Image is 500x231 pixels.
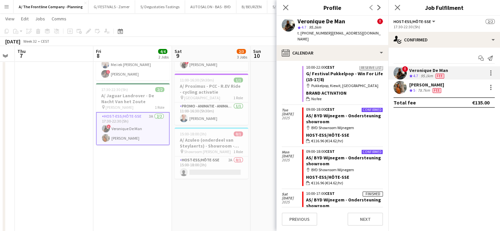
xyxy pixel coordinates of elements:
app-job-card: 17:30-22:30 (5h)2/2A/ Jaguar Landrover - De Nacht Van het Zoute [PERSON_NAME]1 RoleHost-ess/Hôte-... [96,83,170,145]
span: Sat [175,48,182,54]
span: €116.96 (€14.62/hr) [311,180,343,186]
button: A/ The Frontline Company - Planning [13,0,88,13]
span: Showroom [PERSON_NAME] [184,149,231,154]
span: ! [402,66,408,72]
div: CEST [41,39,49,44]
div: Reserve list [360,65,383,70]
div: Crew has different fees then in role [431,88,442,93]
span: [DATE] [282,112,302,116]
span: 15:00-18:00 (3h) [180,131,206,136]
span: 0/1 [234,131,243,136]
span: ! [107,125,111,128]
button: G/ FESTIVALS - Zomer [88,0,135,13]
div: 95.1km [419,73,434,79]
span: 2/3 [237,49,246,54]
span: €116.96 (€14.62/hr) [311,138,343,144]
app-card-role: Promo - Animatie - Animation1/111:00-16:30 (5h30m)[PERSON_NAME] [175,103,248,125]
div: 78.7km [417,88,431,93]
span: 4/4 [158,49,167,54]
div: BYD Showroom Wijnegem [306,125,383,131]
span: 2/2 [155,87,164,92]
span: [DATE] [282,154,302,158]
h3: Job Fulfilment [388,3,500,12]
span: 8 [95,52,101,59]
span: t. [PHONE_NUMBER] [298,31,332,35]
span: 9 [174,52,182,59]
a: View [3,14,17,23]
div: Host-ess/Hôte-sse [306,132,383,138]
app-card-role: Host-ess/Hôte-sse2A0/115:00-18:00 (3h) [175,156,248,179]
span: 4.7 [301,25,306,30]
span: [GEOGRAPHIC_DATA] [184,95,220,100]
div: 2 Jobs [158,55,169,59]
button: S/ Degustaties-Tastings [135,0,185,13]
span: 11:00-16:30 (5h30m) [180,78,214,82]
span: Host-ess/Hôte-sse [393,19,431,24]
div: Confirmed [388,32,500,48]
span: Mon [282,150,302,154]
span: [PERSON_NAME] [106,105,133,110]
span: 5 [413,88,415,93]
button: Previous [282,213,317,226]
span: 2025 [282,158,302,162]
div: 09:00-18:00 [306,150,383,153]
a: AS/ BYD Wijnegem - Ondersteuning showroom [306,197,381,209]
span: ! [377,18,383,24]
span: 2/2 [486,19,495,24]
h3: A/ Proximus - PCC - R.EV Ride - cycling activatie [175,83,248,95]
div: Total fee [393,99,416,106]
div: [PERSON_NAME] [409,82,444,88]
button: S/ GOLAZO BRANDS (Sportizon) [267,0,331,13]
div: [DATE] [5,38,20,45]
button: Next [347,213,383,226]
div: BYD Showroom Wijnegem [306,167,383,173]
span: 1 Role [233,95,243,100]
a: Jobs [33,14,48,23]
span: No fee [311,96,321,102]
h3: Profile [276,3,388,12]
div: Crew has different fees then in role [434,73,445,79]
div: Confirmed [361,107,383,112]
app-card-role: Host-ess/Hôte-sse3A2/217:30-22:30 (5h)!Veronique De Man[PERSON_NAME] [96,112,170,145]
span: 1/1 [234,78,243,82]
button: AUTOSALON - BAS - BYD [185,0,236,13]
button: Host-ess/Hôte-sse [393,19,436,24]
div: 10:00-17:00 [306,192,383,196]
span: 1 Role [233,149,243,154]
app-job-card: 11:00-16:30 (5h30m)1/1A/ Proximus - PCC - R.EV Ride - cycling activatie [GEOGRAPHIC_DATA]1 RolePr... [175,74,248,125]
a: G/ Festival Pukkelpop - Win For Life (15-17/8) [306,71,383,82]
div: Veronique De Man [298,18,345,24]
span: CEST [325,65,335,70]
span: 2025 [282,200,302,204]
span: 7 [16,52,26,59]
span: [DATE] [282,196,302,200]
span: 2025 [282,116,302,120]
a: AS/ BYD Wijnegem - Ondersteuning showroom [306,113,381,125]
span: | [EMAIL_ADDRESS][DOMAIN_NAME] [298,31,381,41]
a: Comms [49,14,69,23]
span: 17:30-22:30 (5h) [101,87,128,92]
div: €135.00 [472,99,489,106]
span: Week 32 [22,39,38,44]
span: CEST [325,107,335,112]
span: 95.1km [308,25,322,30]
span: Sat [282,192,302,196]
div: Confirmed [361,150,383,154]
span: Fri [96,48,101,54]
div: Host-ess/Hôte-sse [306,174,383,180]
div: Finished [363,192,383,196]
span: 1 Role [155,105,164,110]
span: 10 [252,52,261,59]
span: CEST [325,191,335,196]
div: Brand Activation [306,90,383,96]
div: 10:00-22:00 [306,65,383,69]
h3: A/ Azuleo (onderdeel van Steylaerts) - Showroom - Wijnegem (28/09 + 12/10 + 19/10) [175,137,248,149]
div: 17:30-22:30 (5h) [393,24,495,29]
div: 3 Jobs [237,55,247,59]
span: Fee [436,74,444,79]
app-job-card: 15:00-18:00 (3h)0/1A/ Azuleo (onderdeel van Steylaerts) - Showroom - Wijnegem (28/09 + 12/10 + 19... [175,127,248,179]
app-card-role: Promo - Sampling1A2/208:30-18:00 (9h30m)Mei iek [PERSON_NAME]![PERSON_NAME] [96,49,170,81]
span: Thu [17,48,26,54]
